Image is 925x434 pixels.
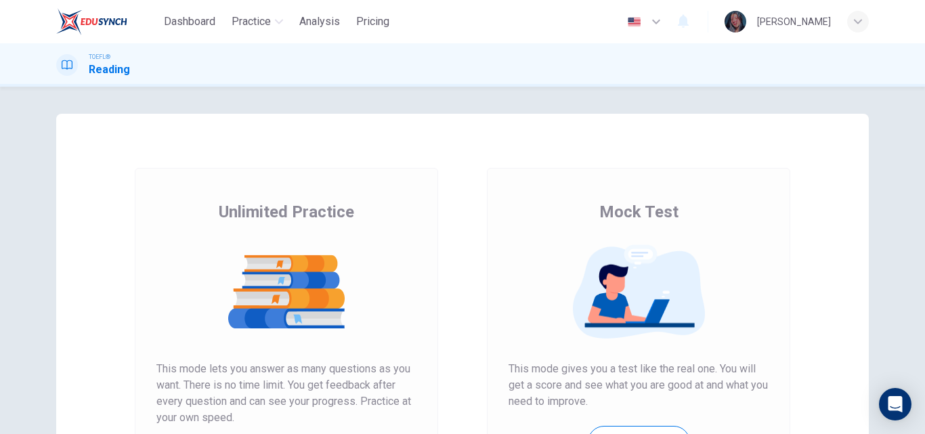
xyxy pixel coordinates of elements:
span: Dashboard [164,14,215,30]
button: Practice [226,9,288,34]
span: Pricing [356,14,389,30]
span: This mode gives you a test like the real one. You will get a score and see what you are good at a... [509,361,769,410]
div: [PERSON_NAME] [757,14,831,30]
div: Open Intercom Messenger [879,388,911,420]
span: Practice [232,14,271,30]
a: EduSynch logo [56,8,158,35]
span: This mode lets you answer as many questions as you want. There is no time limit. You get feedback... [156,361,416,426]
span: TOEFL® [89,52,110,62]
button: Analysis [294,9,345,34]
button: Dashboard [158,9,221,34]
span: Analysis [299,14,340,30]
span: Mock Test [599,201,679,223]
span: Unlimited Practice [219,201,354,223]
button: Pricing [351,9,395,34]
h1: Reading [89,62,130,78]
img: Profile picture [725,11,746,32]
img: EduSynch logo [56,8,127,35]
img: en [626,17,643,27]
